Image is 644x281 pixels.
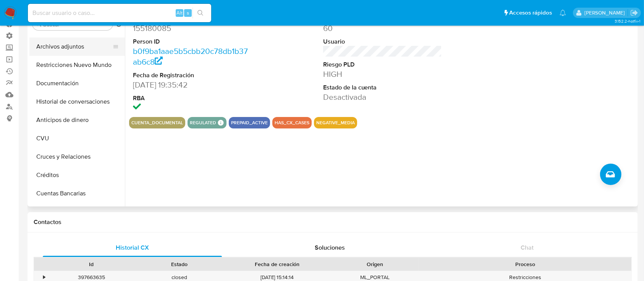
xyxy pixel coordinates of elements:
dd: Desactivada [323,92,442,102]
dt: Estado de la cuenta [323,83,442,92]
div: Id [53,260,130,268]
span: Soluciones [315,243,345,252]
button: Datos Modificados [29,203,125,221]
button: negative_media [316,121,355,124]
button: CVU [29,129,125,148]
button: cuenta_documental [131,121,183,124]
div: • [43,274,45,281]
a: Notificaciones [560,10,566,16]
button: Créditos [29,166,125,184]
span: Historial CX [116,243,149,252]
a: Salir [630,9,638,17]
button: has_cx_cases [275,121,309,124]
button: Historial de conversaciones [29,93,125,111]
dd: 60 [323,23,442,34]
button: prepaid_active [231,121,268,124]
span: 3.152.2-hotfix-1 [615,18,640,24]
dd: HIGH [323,69,442,80]
dt: Riesgo PLD [323,60,442,69]
dt: RBA [133,94,252,102]
dd: [DATE] 19:35:42 [133,80,252,90]
button: Cruces y Relaciones [29,148,125,166]
span: Alt [176,9,183,16]
dt: Person ID [133,37,252,46]
div: Estado [141,260,218,268]
dd: 155180085 [133,23,252,34]
button: Documentación [29,74,125,93]
div: Origen [336,260,414,268]
dt: Fecha de Registración [133,71,252,80]
span: s [187,9,189,16]
button: Archivos adjuntos [29,37,119,56]
span: Accesos rápidos [509,9,552,17]
input: Buscar usuario o caso... [28,8,211,18]
button: Restricciones Nuevo Mundo [29,56,125,74]
span: Chat [521,243,534,252]
button: Cuentas Bancarias [29,184,125,203]
dt: Usuario [323,37,442,46]
a: b0f9ba1aae5b5cbb20c78db1b37ab6c8 [133,45,248,67]
h1: Contactos [34,218,632,226]
button: search-icon [193,8,208,18]
div: Proceso [424,260,626,268]
div: Fecha de creación [229,260,325,268]
button: Anticipos de dinero [29,111,125,129]
p: ezequiel.castrillon@mercadolibre.com [584,9,628,16]
button: regulated [190,121,216,124]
